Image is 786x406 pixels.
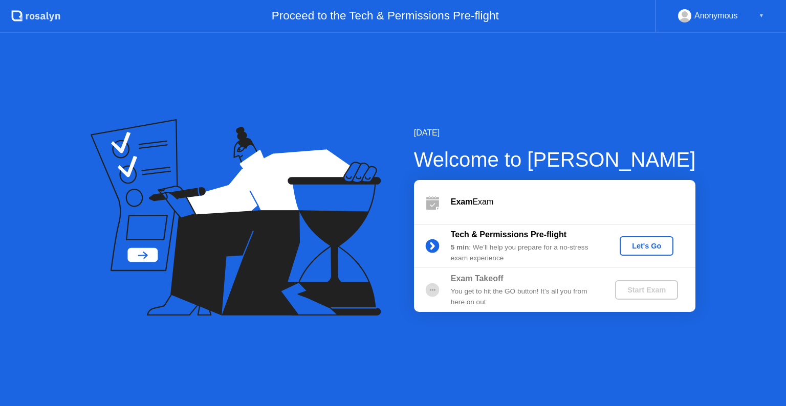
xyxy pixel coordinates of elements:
[615,280,678,300] button: Start Exam
[451,197,473,206] b: Exam
[451,286,598,307] div: You get to hit the GO button! It’s all you from here on out
[451,274,504,283] b: Exam Takeoff
[414,127,696,139] div: [DATE]
[619,286,674,294] div: Start Exam
[451,196,695,208] div: Exam
[694,9,738,22] div: Anonymous
[624,242,669,250] div: Let's Go
[414,144,696,175] div: Welcome to [PERSON_NAME]
[620,236,673,256] button: Let's Go
[759,9,764,22] div: ▼
[451,230,566,239] b: Tech & Permissions Pre-flight
[451,242,598,263] div: : We’ll help you prepare for a no-stress exam experience
[451,243,469,251] b: 5 min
